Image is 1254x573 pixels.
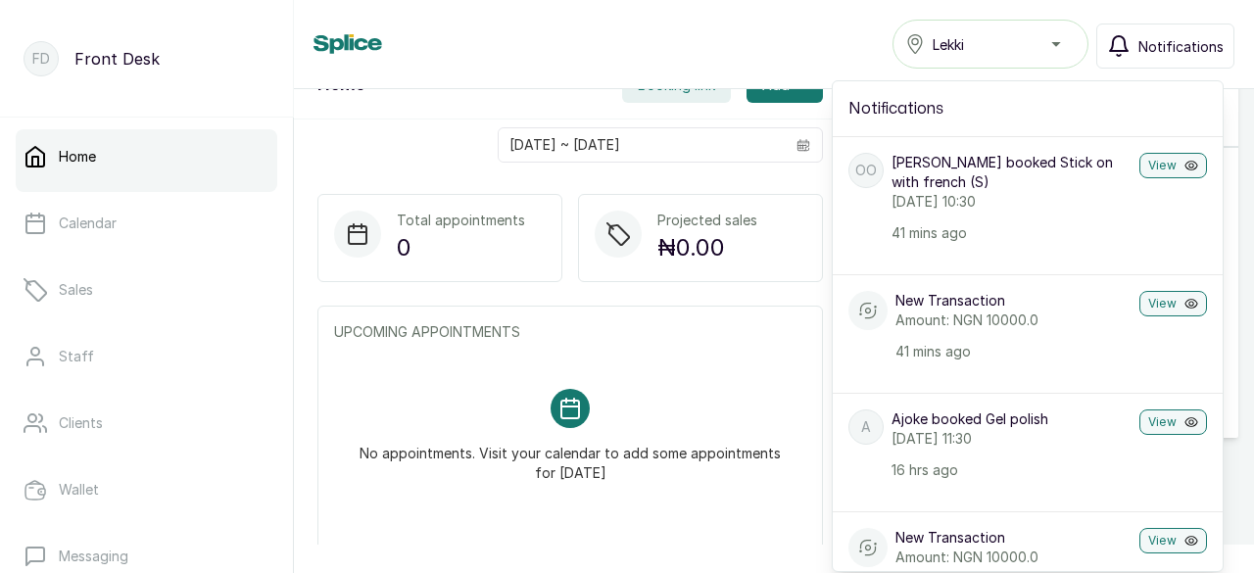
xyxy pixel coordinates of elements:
a: Sales [16,263,277,317]
button: View [1139,153,1207,178]
p: Amount: NGN 10000.0 [895,310,1132,330]
p: 41 mins ago [895,342,1132,361]
p: [DATE] 11:30 [892,429,1132,449]
span: Lekki [933,34,964,55]
p: Staff [59,347,94,366]
a: Calendar [16,196,277,251]
p: [PERSON_NAME] booked Stick on with french (S) [892,153,1132,192]
a: Wallet [16,462,277,517]
input: Select date [499,128,785,162]
p: Messaging [59,547,128,566]
button: Lekki [892,20,1088,69]
p: Front Desk [74,47,160,71]
p: No appointments. Visit your calendar to add some appointments for [DATE] [358,428,783,483]
p: Wallet [59,480,99,500]
p: 16 hrs ago [892,460,1132,480]
p: [DATE] 10:30 [892,192,1132,212]
p: Home [59,147,96,167]
a: Staff [16,329,277,384]
p: FD [32,49,50,69]
button: View [1139,528,1207,553]
p: ₦0.00 [657,230,757,265]
p: New Transaction [895,528,1132,548]
a: Home [16,129,277,184]
p: Clients [59,413,103,433]
button: View [1139,409,1207,435]
p: Sales [59,280,93,300]
p: New Transaction [895,291,1132,310]
p: Ajoke booked Gel polish [892,409,1132,429]
a: Clients [16,396,277,451]
span: Notifications [1138,36,1224,57]
p: Calendar [59,214,117,233]
p: OO [855,161,877,180]
button: Notifications [1096,24,1234,69]
h2: Notifications [848,97,1207,120]
p: Total appointments [397,211,525,230]
p: Projected sales [657,211,757,230]
p: A [861,417,871,437]
p: 0 [397,230,525,265]
p: Amount: NGN 10000.0 [895,548,1132,567]
button: View [1139,291,1207,316]
svg: calendar [796,138,810,152]
p: UPCOMING APPOINTMENTS [334,322,806,342]
p: 41 mins ago [892,223,1132,243]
